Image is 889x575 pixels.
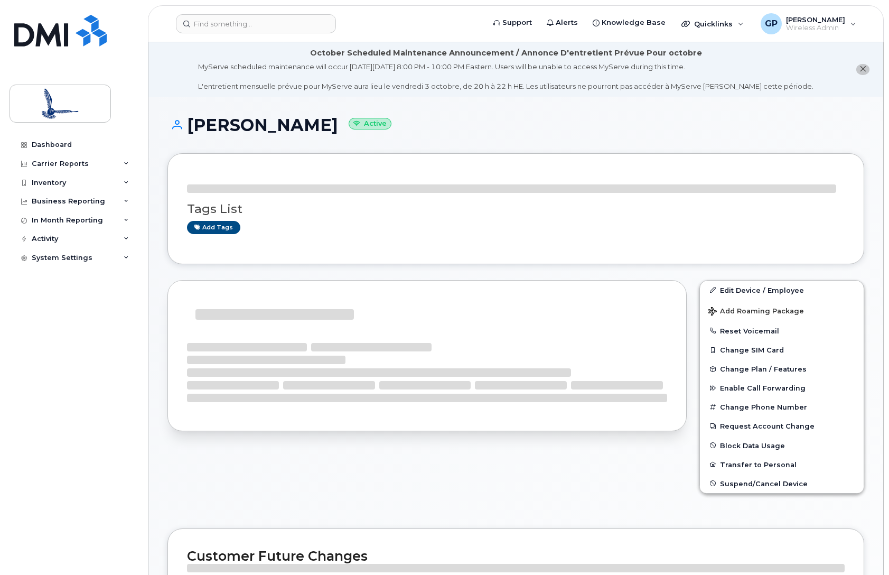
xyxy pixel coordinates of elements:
a: Edit Device / Employee [700,281,864,300]
button: close notification [856,64,869,75]
button: Request Account Change [700,416,864,435]
button: Block Data Usage [700,436,864,455]
button: Add Roaming Package [700,300,864,321]
button: Change Plan / Features [700,359,864,378]
h2: Customer Future Changes [187,548,845,564]
h3: Tags List [187,202,845,216]
small: Active [349,118,391,130]
h1: [PERSON_NAME] [167,116,864,134]
button: Reset Voicemail [700,321,864,340]
div: October Scheduled Maintenance Announcement / Annonce D'entretient Prévue Pour octobre [310,48,702,59]
div: MyServe scheduled maintenance will occur [DATE][DATE] 8:00 PM - 10:00 PM Eastern. Users will be u... [198,62,813,91]
a: Add tags [187,221,240,234]
span: Suspend/Cancel Device [720,479,808,487]
span: Add Roaming Package [708,307,804,317]
span: Enable Call Forwarding [720,384,806,392]
span: Change Plan / Features [720,365,807,373]
button: Change SIM Card [700,340,864,359]
button: Enable Call Forwarding [700,378,864,397]
button: Transfer to Personal [700,455,864,474]
button: Suspend/Cancel Device [700,474,864,493]
button: Change Phone Number [700,397,864,416]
